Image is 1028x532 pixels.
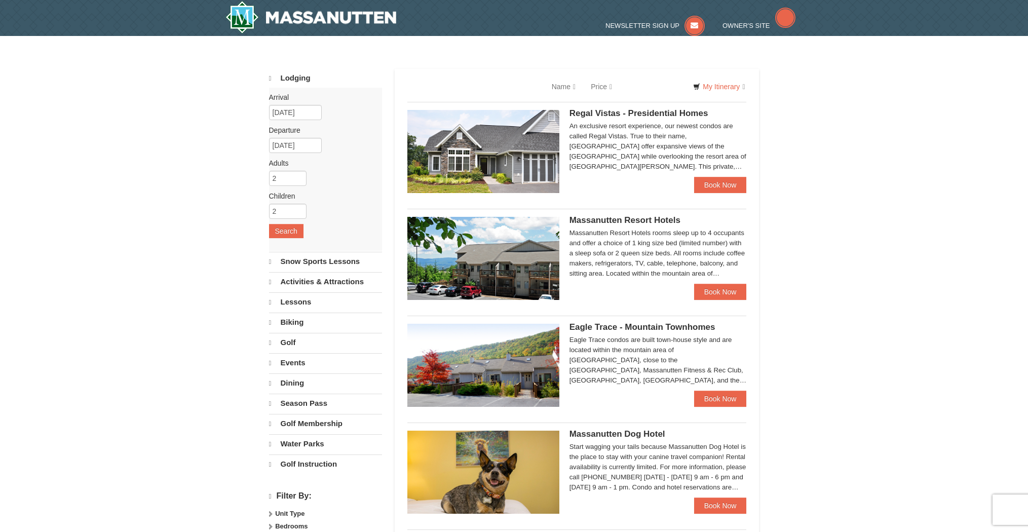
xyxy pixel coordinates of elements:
a: Water Parks [269,434,382,453]
strong: Bedrooms [275,522,308,530]
img: Massanutten Resort Logo [225,1,397,33]
a: Book Now [694,498,747,514]
label: Departure [269,125,374,135]
img: 27428181-5-81c892a3.jpg [407,431,559,514]
label: Children [269,191,374,201]
span: Massanutten Dog Hotel [569,429,665,439]
img: 19218991-1-902409a9.jpg [407,110,559,193]
a: My Itinerary [687,79,751,94]
div: Start wagging your tails because Massanutten Dog Hotel is the place to stay with your canine trav... [569,442,747,492]
a: Golf [269,333,382,352]
a: Season Pass [269,394,382,413]
a: Owner's Site [722,22,795,29]
a: Lodging [269,69,382,88]
label: Adults [269,158,374,168]
label: Arrival [269,92,374,102]
a: Newsletter Sign Up [605,22,705,29]
a: Golf Instruction [269,454,382,474]
button: Search [269,224,303,238]
span: Regal Vistas - Presidential Homes [569,108,708,118]
span: Massanutten Resort Hotels [569,215,680,225]
div: Eagle Trace condos are built town-house style and are located within the mountain area of [GEOGRA... [569,335,747,386]
span: Owner's Site [722,22,770,29]
a: Price [583,77,620,97]
a: Book Now [694,177,747,193]
a: Book Now [694,284,747,300]
span: Eagle Trace - Mountain Townhomes [569,322,715,332]
a: Lessons [269,292,382,312]
a: Biking [269,313,382,332]
img: 19218983-1-9b289e55.jpg [407,324,559,407]
span: Newsletter Sign Up [605,22,679,29]
div: An exclusive resort experience, our newest condos are called Regal Vistas. True to their name, [G... [569,121,747,172]
a: Snow Sports Lessons [269,252,382,271]
div: Massanutten Resort Hotels rooms sleep up to 4 occupants and offer a choice of 1 king size bed (li... [569,228,747,279]
a: Name [544,77,583,97]
a: Book Now [694,391,747,407]
a: Events [269,353,382,372]
a: Activities & Attractions [269,272,382,291]
a: Dining [269,373,382,393]
img: 19219026-1-e3b4ac8e.jpg [407,217,559,300]
a: Golf Membership [269,414,382,433]
strong: Unit Type [275,510,304,517]
a: Massanutten Resort [225,1,397,33]
h4: Filter By: [269,491,382,501]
